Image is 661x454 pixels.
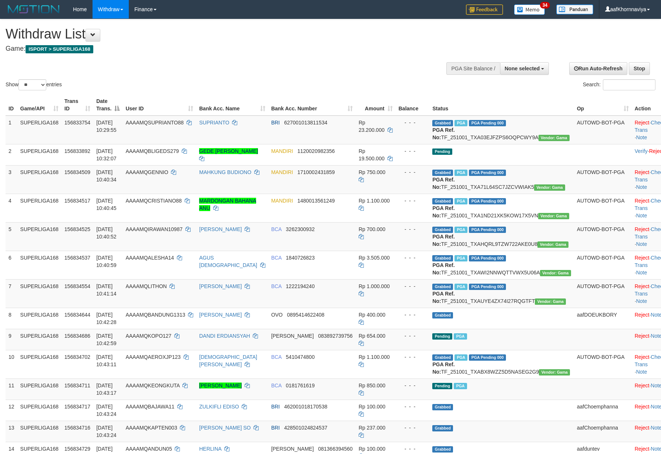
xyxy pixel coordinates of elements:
td: 7 [6,279,17,308]
td: 4 [6,194,17,222]
span: PGA Pending [469,170,506,176]
a: AGUS [DEMOGRAPHIC_DATA] [199,255,257,268]
th: Amount: activate to sort column ascending [356,94,396,116]
span: 156834525 [64,226,90,232]
span: Rp 750.000 [359,169,385,175]
span: [DATE] 10:43:24 [96,404,117,417]
span: Copy 462001018170538 to clipboard [284,404,328,410]
a: [DEMOGRAPHIC_DATA][PERSON_NAME] [199,354,257,367]
span: [DATE] 10:41:14 [96,283,117,297]
span: Grabbed [432,404,453,410]
th: Op: activate to sort column ascending [574,94,632,116]
th: Bank Acc. Number: activate to sort column ascending [268,94,356,116]
span: Copy 1222194240 to clipboard [286,283,315,289]
div: - - - [399,197,427,204]
span: Rp 1.100.000 [359,354,390,360]
th: Balance [396,94,430,116]
span: 156834554 [64,283,90,289]
span: Vendor URL: https://trx31.1velocity.biz [537,241,568,248]
td: 2 [6,144,17,165]
span: Rp 100.000 [359,446,385,452]
a: Reject [635,383,650,388]
span: Grabbed [432,284,453,290]
span: Marked by aafchhiseyha [454,354,467,361]
a: Reject [635,333,650,339]
span: 34 [540,2,550,9]
span: [DATE] 10:40:52 [96,226,117,240]
span: [DATE] 10:40:45 [96,198,117,211]
span: Vendor URL: https://trx31.1velocity.biz [538,213,569,219]
td: 10 [6,350,17,378]
span: Vendor URL: https://trx31.1velocity.biz [534,184,565,191]
a: DANDI ERDIANSYAH [199,333,250,339]
td: SUPERLIGA168 [17,165,62,194]
a: [PERSON_NAME] SO [199,425,251,431]
a: [PERSON_NAME] [199,383,242,388]
a: ZULKIFLI EDISO [199,404,239,410]
th: Date Trans.: activate to sort column descending [93,94,123,116]
span: AAAAMQALESHA14 [125,255,174,261]
span: 156834716 [64,425,90,431]
a: MARDONGAN BAHANA ANU [199,198,256,211]
a: Note [636,241,647,247]
td: SUPERLIGA168 [17,421,62,442]
td: SUPERLIGA168 [17,222,62,251]
span: Vendor URL: https://trx31.1velocity.biz [540,270,571,276]
a: Note [636,270,647,276]
span: MANDIRI [271,148,293,154]
span: AAAAMQSUPRIANTO88 [125,120,184,126]
td: 1 [6,116,17,144]
th: User ID: activate to sort column ascending [123,94,196,116]
span: [PERSON_NAME] [271,446,314,452]
a: MAHKUNG BUDIONO [199,169,251,175]
span: Copy 428501024824537 to clipboard [284,425,328,431]
h4: Game: [6,45,433,53]
td: aafChoemphanna [574,421,632,442]
span: AAAAMQAEROXJP123 [125,354,181,360]
span: Pending [432,383,452,389]
span: PGA Pending [469,255,506,261]
span: 156834644 [64,312,90,318]
td: SUPERLIGA168 [17,144,62,165]
span: Grabbed [432,227,453,233]
span: Rp 1.000.000 [359,283,390,289]
span: Copy 0181761619 to clipboard [286,383,315,388]
span: ISPORT > SUPERLIGA168 [26,45,93,53]
div: - - - [399,283,427,290]
td: 8 [6,308,17,329]
span: Grabbed [432,120,453,126]
span: 156833892 [64,148,90,154]
span: Copy 5410474800 to clipboard [286,354,315,360]
span: Marked by aafchhiseyha [454,227,467,233]
a: Note [636,213,647,218]
span: 156834686 [64,333,90,339]
span: None selected [505,66,540,71]
td: AUTOWD-BOT-PGA [574,165,632,194]
span: Copy 627001013811534 to clipboard [284,120,328,126]
td: AUTOWD-BOT-PGA [574,350,632,378]
label: Show entries [6,79,62,90]
td: SUPERLIGA168 [17,378,62,400]
th: Status [429,94,574,116]
div: - - - [399,382,427,389]
span: PGA Pending [469,354,506,361]
span: PGA Pending [469,198,506,204]
a: Stop [629,62,650,75]
span: 156834729 [64,446,90,452]
span: Copy 1840726823 to clipboard [286,255,315,261]
span: Pending [432,148,452,155]
span: AAAAMQCRISTIANO88 [125,198,182,204]
td: SUPERLIGA168 [17,400,62,421]
div: - - - [399,403,427,410]
a: Reject [635,198,650,204]
span: 156834517 [64,198,90,204]
span: [DATE] 10:32:07 [96,148,117,161]
div: - - - [399,353,427,361]
th: Game/API: activate to sort column ascending [17,94,62,116]
td: TF_251001_TXA03EJFZPS6OQPCWY9A [429,116,574,144]
span: 156834537 [64,255,90,261]
a: Reject [635,283,650,289]
span: AAAAMQBANDUNG1313 [125,312,185,318]
a: Reject [635,120,650,126]
td: 12 [6,400,17,421]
